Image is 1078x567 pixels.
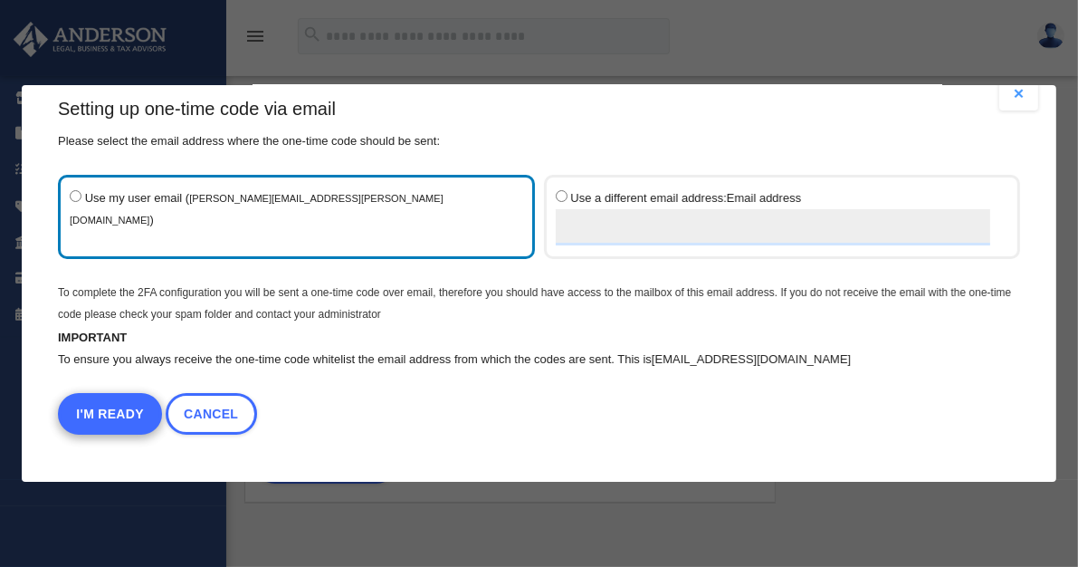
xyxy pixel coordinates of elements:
p: Please select the email address where the one-time code should be sent: [58,130,1020,152]
input: Use a different email address:Email address [556,190,568,202]
h3: Setting up one-time code via email [58,96,1020,121]
small: [PERSON_NAME][EMAIL_ADDRESS][PERSON_NAME][DOMAIN_NAME] [70,193,444,226]
label: Email address [556,187,991,247]
button: I'm Ready [58,393,162,435]
span: Use a different email address: [570,191,726,205]
p: To ensure you always receive the one-time code whitelist the email address from which the codes a... [58,349,1020,370]
b: IMPORTANT [58,331,127,344]
input: Use a different email address:Email address [556,209,991,245]
p: To complete the 2FA configuration you will be sent a one-time code over email, therefore you shou... [58,282,1020,325]
a: Cancel [166,393,257,435]
input: Use my user email ([PERSON_NAME][EMAIL_ADDRESS][PERSON_NAME][DOMAIN_NAME]) [70,190,81,202]
span: Use my user email ( ) [70,191,444,226]
button: Close modal [999,78,1039,111]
